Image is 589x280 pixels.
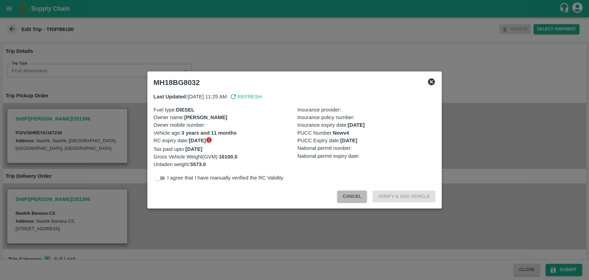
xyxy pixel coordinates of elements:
b: 5573.0 [190,162,206,167]
p: PUCC Number : [297,129,436,137]
b: Newv4 [333,130,349,136]
b: [DATE] [185,146,202,152]
p: Fuel type : [154,106,292,114]
button: Refresh [229,93,262,100]
p: Gross Vehicle Weight(GVM) : [154,153,292,161]
span: Insurance expiry date : [297,121,365,129]
p: Owner name : [154,114,292,121]
p: Insurance provider : [297,106,436,114]
b: [DATE] [348,122,365,128]
span: National permit expiry date : [297,152,360,160]
p: [DATE] 11:25 AM [154,93,227,100]
p: Tax paid upto : [154,145,292,153]
b: [DATE] [340,138,357,143]
p: I agree that I have manually verified the RC Validity [167,174,283,182]
p: Unladen weight : [154,161,292,168]
b: MH18BG8032 [154,78,200,86]
b: DIESEL [176,107,195,113]
b: 3 years and 11 months [181,130,237,136]
button: Cancel [337,191,367,203]
p: Vehicle age : [154,129,292,137]
p: National permit number : [297,144,436,152]
p: Insurance policy number : [297,114,436,121]
b: 16100.0 [219,154,237,160]
b: Last Updated: [154,94,188,99]
p: Owner mobile number : [154,121,292,129]
span: RC expiry date : [154,137,206,144]
b: [DATE] [189,138,206,143]
b: [PERSON_NAME] [184,115,227,120]
p: Refresh [237,93,262,100]
span: PUCC Expiry date : [297,137,357,144]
